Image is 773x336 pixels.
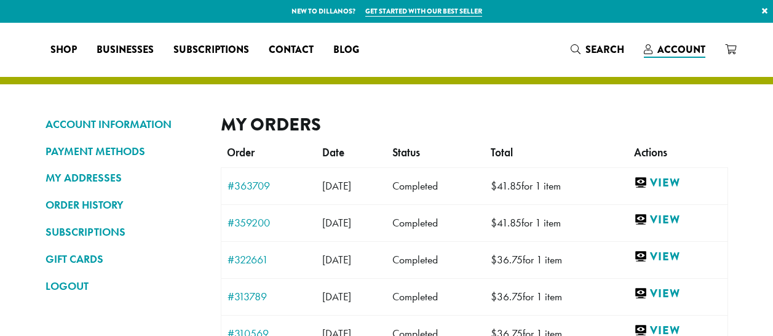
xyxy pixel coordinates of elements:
[228,180,311,191] a: #363709
[46,141,202,162] a: PAYMENT METHODS
[634,286,721,302] a: View
[491,253,497,266] span: $
[46,222,202,242] a: SUBSCRIPTIONS
[322,179,351,193] span: [DATE]
[173,42,249,58] span: Subscriptions
[50,42,77,58] span: Shop
[485,204,628,241] td: for 1 item
[491,179,497,193] span: $
[386,278,485,315] td: Completed
[634,175,721,191] a: View
[333,42,359,58] span: Blog
[386,204,485,241] td: Completed
[491,146,513,159] span: Total
[491,216,497,230] span: $
[491,253,523,266] span: 36.75
[485,167,628,204] td: for 1 item
[485,278,628,315] td: for 1 item
[491,179,521,193] span: 41.85
[46,276,202,297] a: LOGOUT
[657,42,705,57] span: Account
[485,241,628,278] td: for 1 item
[365,6,482,17] a: Get started with our best seller
[228,254,311,265] a: #322661
[228,217,311,228] a: #359200
[322,216,351,230] span: [DATE]
[561,39,634,60] a: Search
[46,114,202,135] a: ACCOUNT INFORMATION
[228,291,311,302] a: #313789
[386,241,485,278] td: Completed
[322,253,351,266] span: [DATE]
[269,42,314,58] span: Contact
[221,114,728,135] h2: My Orders
[491,290,523,303] span: 36.75
[322,290,351,303] span: [DATE]
[585,42,624,57] span: Search
[491,216,521,230] span: 41.85
[322,146,344,159] span: Date
[392,146,420,159] span: Status
[46,194,202,215] a: ORDER HISTORY
[227,146,255,159] span: Order
[46,167,202,188] a: MY ADDRESSES
[634,146,667,159] span: Actions
[41,40,87,60] a: Shop
[634,249,721,265] a: View
[386,167,485,204] td: Completed
[491,290,497,303] span: $
[46,249,202,270] a: GIFT CARDS
[634,212,721,228] a: View
[97,42,154,58] span: Businesses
